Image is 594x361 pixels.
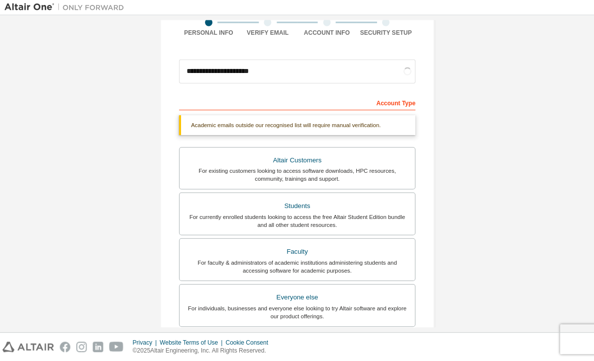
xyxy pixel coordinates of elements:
div: Verify Email [238,29,297,37]
div: Students [186,199,408,213]
div: Account Info [297,29,356,37]
div: For currently enrolled students looking to access the free Altair Student Edition bundle and all ... [186,213,408,229]
div: Website Terms of Use [160,339,225,347]
img: linkedin.svg [93,342,103,352]
div: Everyone else [186,290,408,304]
div: Cookie Consent [225,339,274,347]
div: Personal Info [179,29,238,37]
div: For faculty & administrators of academic institutions administering students and accessing softwa... [186,259,408,275]
div: Altair Customers [186,154,408,168]
div: For individuals, businesses and everyone else looking to try Altair software and explore our prod... [186,304,408,320]
img: facebook.svg [60,342,71,352]
div: For existing customers looking to access software downloads, HPC resources, community, trainings ... [186,167,408,183]
div: Faculty [186,245,408,259]
img: altair_logo.svg [3,342,54,352]
div: Account Type [179,95,415,111]
div: Academic emails outside our recognised list will require manual verification. [179,116,415,136]
div: Privacy [133,339,160,347]
img: Altair One [5,3,129,13]
img: youtube.svg [109,342,124,352]
img: instagram.svg [77,342,87,352]
p: © 2025 Altair Engineering, Inc. All Rights Reserved. [133,347,274,355]
div: Security Setup [356,29,415,37]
